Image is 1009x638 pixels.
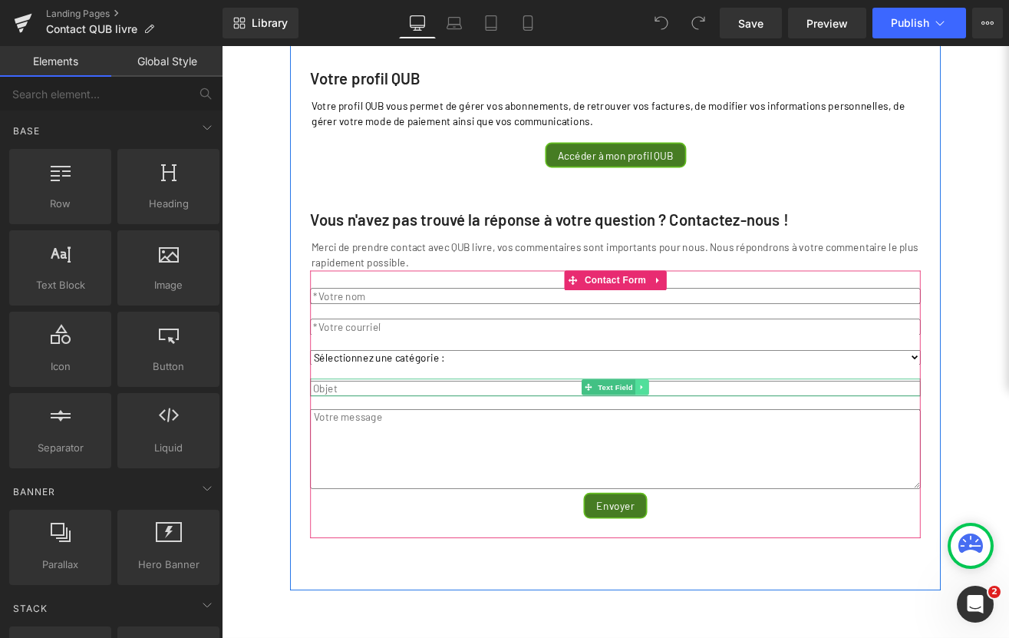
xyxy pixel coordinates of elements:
[397,123,533,135] span: Accéder à mon profil QUB
[12,124,41,138] span: Base
[424,265,505,288] span: Contact Form
[104,322,824,340] input: * Votre courriel
[988,586,1001,598] span: 2
[381,114,548,144] a: Accéder à mon profil QUB
[122,440,215,456] span: Liquid
[104,27,234,49] strong: Votre profil QUB
[12,484,57,499] span: Banner
[738,15,763,31] span: Save
[122,359,215,375] span: Button
[14,196,107,212] span: Row
[646,8,677,38] button: Undo
[436,8,473,38] a: Laptop
[14,557,107,573] span: Parallax
[683,8,714,38] button: Redo
[440,393,488,412] span: Text Field
[104,286,824,304] input: * Votre nom
[806,15,848,31] span: Preview
[504,265,524,288] a: Expand / Collapse
[12,601,49,616] span: Stack
[106,61,823,98] p: Votre profil QUB vous permet de gérer vos abonnements, de retrouver vos factures, de modifier vos...
[46,8,223,20] a: Landing Pages
[399,8,436,38] a: Desktop
[427,527,502,557] button: Envoyer
[891,17,929,29] span: Publish
[14,440,107,456] span: Separator
[106,228,823,265] p: Merci de prendre contact avec QUB livre, vos commentaires sont importants pour nous. Nous répondr...
[872,8,966,38] button: Publish
[972,8,1003,38] button: More
[223,8,298,38] a: New Library
[122,196,215,212] span: Heading
[46,23,137,35] span: Contact QUB livre
[509,8,546,38] a: Mobile
[14,277,107,293] span: Text Block
[957,586,994,623] iframe: Intercom live chat
[122,277,215,293] span: Image
[788,8,866,38] a: Preview
[252,16,288,30] span: Library
[488,393,504,412] a: Expand / Collapse
[473,8,509,38] a: Tablet
[122,557,215,573] span: Hero Banner
[111,46,223,77] a: Global Style
[104,193,668,216] strong: Vous n'avez pas trouvé la réponse à votre question ? Contactez-nous !
[14,359,107,375] span: Icon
